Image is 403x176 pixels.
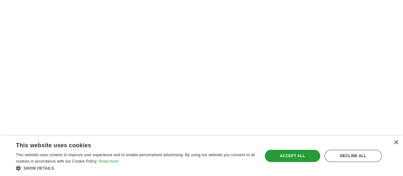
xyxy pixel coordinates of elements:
span: This website uses cookies to improve user experience and to enable personalised advertising. By u... [16,153,255,164]
div: This website uses cookies [16,140,239,149]
div: Accept all [265,150,320,162]
div: Close [393,140,398,145]
div: Decline all [325,150,382,162]
span: Show details [24,166,54,171]
div: Show details [16,165,255,171]
a: Read more, opens a new window [99,159,119,164]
